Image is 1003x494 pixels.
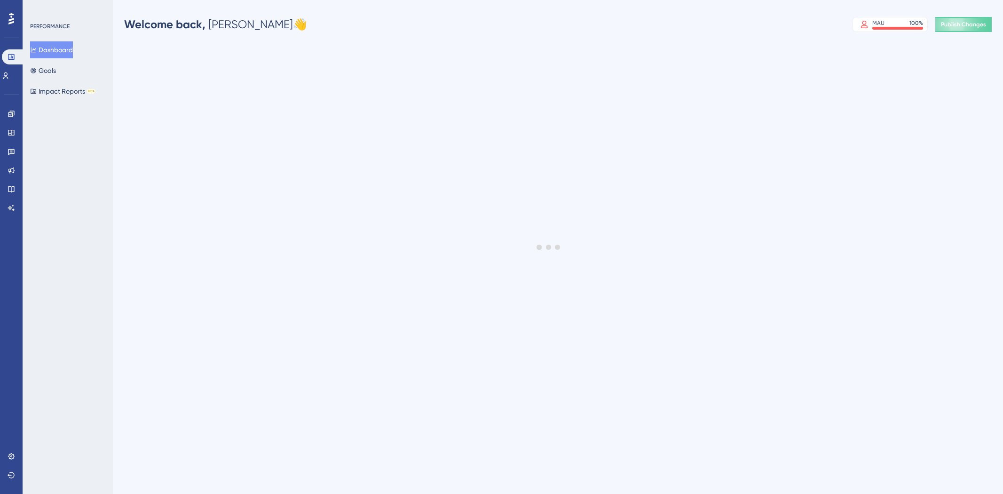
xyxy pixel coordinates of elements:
button: Goals [30,62,56,79]
button: Impact ReportsBETA [30,83,95,100]
span: Welcome back, [124,17,205,31]
div: BETA [87,89,95,94]
div: PERFORMANCE [30,23,70,30]
span: Publish Changes [941,21,986,28]
button: Dashboard [30,41,73,58]
div: MAU [872,19,885,27]
div: 100 % [909,19,923,27]
div: [PERSON_NAME] 👋 [124,17,307,32]
button: Publish Changes [935,17,992,32]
